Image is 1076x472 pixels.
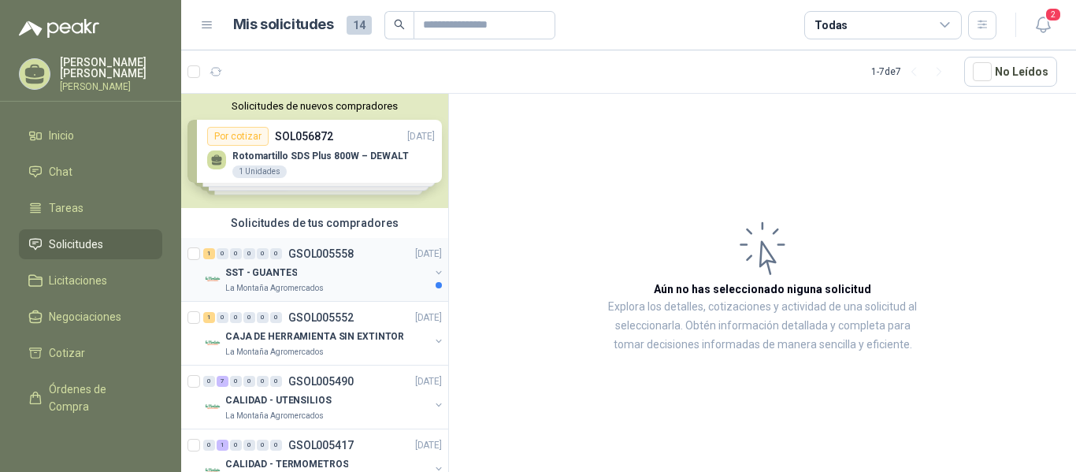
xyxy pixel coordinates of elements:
p: GSOL005552 [288,312,354,323]
p: La Montaña Agromercados [225,282,324,295]
p: GSOL005558 [288,248,354,259]
a: Inicio [19,121,162,151]
h1: Mis solicitudes [233,13,334,36]
div: 0 [243,440,255,451]
div: 0 [243,248,255,259]
button: Solicitudes de nuevos compradores [187,100,442,112]
div: 0 [217,312,228,323]
a: Tareas [19,193,162,223]
div: 0 [270,248,282,259]
p: CAJA DE HERRAMIENTA SIN EXTINTOR [225,329,404,344]
div: 1 [203,248,215,259]
div: 0 [257,312,269,323]
div: 0 [257,376,269,387]
span: 2 [1044,7,1062,22]
a: 1 0 0 0 0 0 GSOL005552[DATE] Company LogoCAJA DE HERRAMIENTA SIN EXTINTORLa Montaña Agromercados [203,308,445,359]
div: 0 [203,440,215,451]
span: Inicio [49,127,74,144]
div: 0 [270,440,282,451]
div: 0 [217,248,228,259]
p: [PERSON_NAME] [PERSON_NAME] [60,57,162,79]
p: GSOL005490 [288,376,354,387]
p: [PERSON_NAME] [60,82,162,91]
p: La Montaña Agromercados [225,346,324,359]
div: 0 [257,248,269,259]
div: 7 [217,376,228,387]
span: Cotizar [49,344,85,362]
div: 1 - 7 de 7 [871,59,952,84]
div: 1 [203,312,215,323]
div: 0 [230,376,242,387]
p: CALIDAD - TERMOMETROS [225,457,348,472]
span: 14 [347,16,372,35]
button: No Leídos [964,57,1057,87]
div: 0 [243,312,255,323]
div: 0 [270,376,282,387]
img: Logo peakr [19,19,99,38]
a: Solicitudes [19,229,162,259]
span: search [394,19,405,30]
div: 0 [230,248,242,259]
div: Solicitudes de nuevos compradoresPor cotizarSOL056872[DATE] Rotomartillo SDS Plus 800W – DEWALT1 ... [181,94,448,208]
a: 0 7 0 0 0 0 GSOL005490[DATE] Company LogoCALIDAD - UTENSILIOSLa Montaña Agromercados [203,372,445,422]
p: SST - GUANTES [225,266,297,281]
p: CALIDAD - UTENSILIOS [225,393,332,408]
p: [DATE] [415,374,442,389]
h3: Aún no has seleccionado niguna solicitud [654,281,871,298]
a: Licitaciones [19,266,162,295]
p: [DATE] [415,310,442,325]
p: La Montaña Agromercados [225,410,324,422]
p: [DATE] [415,438,442,453]
span: Licitaciones [49,272,107,289]
p: GSOL005417 [288,440,354,451]
div: Solicitudes de tus compradores [181,208,448,238]
div: 0 [257,440,269,451]
div: 0 [243,376,255,387]
div: 0 [270,312,282,323]
a: Negociaciones [19,302,162,332]
a: Cotizar [19,338,162,368]
a: Órdenes de Compra [19,374,162,422]
p: Explora los detalles, cotizaciones y actividad de una solicitud al seleccionarla. Obtén informaci... [607,298,918,355]
img: Company Logo [203,397,222,416]
span: Tareas [49,199,83,217]
span: Solicitudes [49,236,103,253]
img: Company Logo [203,269,222,288]
div: 0 [230,312,242,323]
div: 0 [203,376,215,387]
p: [DATE] [415,247,442,262]
img: Company Logo [203,333,222,352]
span: Chat [49,163,72,180]
span: Negociaciones [49,308,121,325]
button: 2 [1029,11,1057,39]
a: Remisiones [19,428,162,458]
div: 1 [217,440,228,451]
a: Chat [19,157,162,187]
a: 1 0 0 0 0 0 GSOL005558[DATE] Company LogoSST - GUANTESLa Montaña Agromercados [203,244,445,295]
div: 0 [230,440,242,451]
div: Todas [814,17,848,34]
span: Órdenes de Compra [49,381,147,415]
